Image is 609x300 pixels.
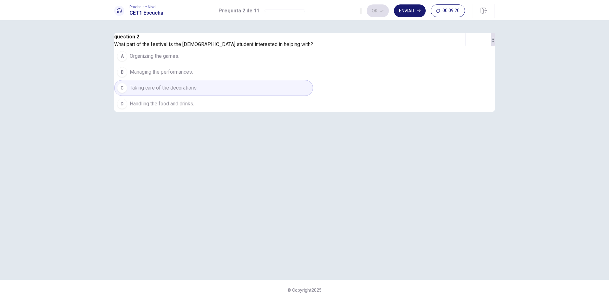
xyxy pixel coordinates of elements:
span: © Copyright 2025 [287,288,322,293]
h1: CET1 Escucha [129,9,163,17]
button: CTaking care of the decorations. [114,80,313,96]
h1: Pregunta 2 de 11 [219,7,259,15]
div: A [117,51,127,61]
button: Enviar [394,4,426,17]
button: BManaging the performances. [114,64,313,80]
span: Managing the performances. [130,68,193,76]
span: Handling the food and drinks. [130,100,194,108]
span: Organizing the games. [130,52,179,60]
div: B [117,67,127,77]
div: C [117,83,127,93]
span: What part of the festival is the [DEMOGRAPHIC_DATA] student interested in helping with? [114,41,313,47]
button: 00:09:20 [431,4,465,17]
span: Prueba de Nivel [129,5,163,9]
div: D [117,99,127,109]
button: AOrganizing the games. [114,48,313,64]
span: 00:09:20 [442,8,460,13]
h4: question 2 [114,33,313,41]
button: DHandling the food and drinks. [114,96,313,112]
span: Taking care of the decorations. [130,84,198,92]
